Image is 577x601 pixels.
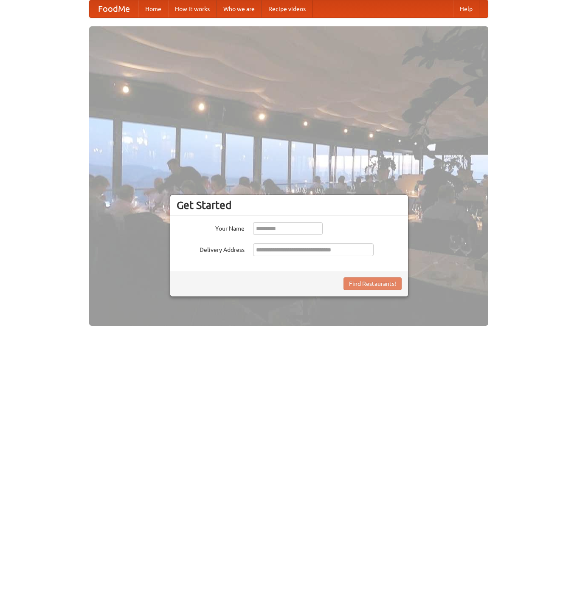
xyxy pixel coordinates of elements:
[177,199,402,212] h3: Get Started
[138,0,168,17] a: Home
[177,222,245,233] label: Your Name
[90,0,138,17] a: FoodMe
[262,0,312,17] a: Recipe videos
[217,0,262,17] a: Who we are
[177,243,245,254] label: Delivery Address
[453,0,479,17] a: Help
[343,277,402,290] button: Find Restaurants!
[168,0,217,17] a: How it works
